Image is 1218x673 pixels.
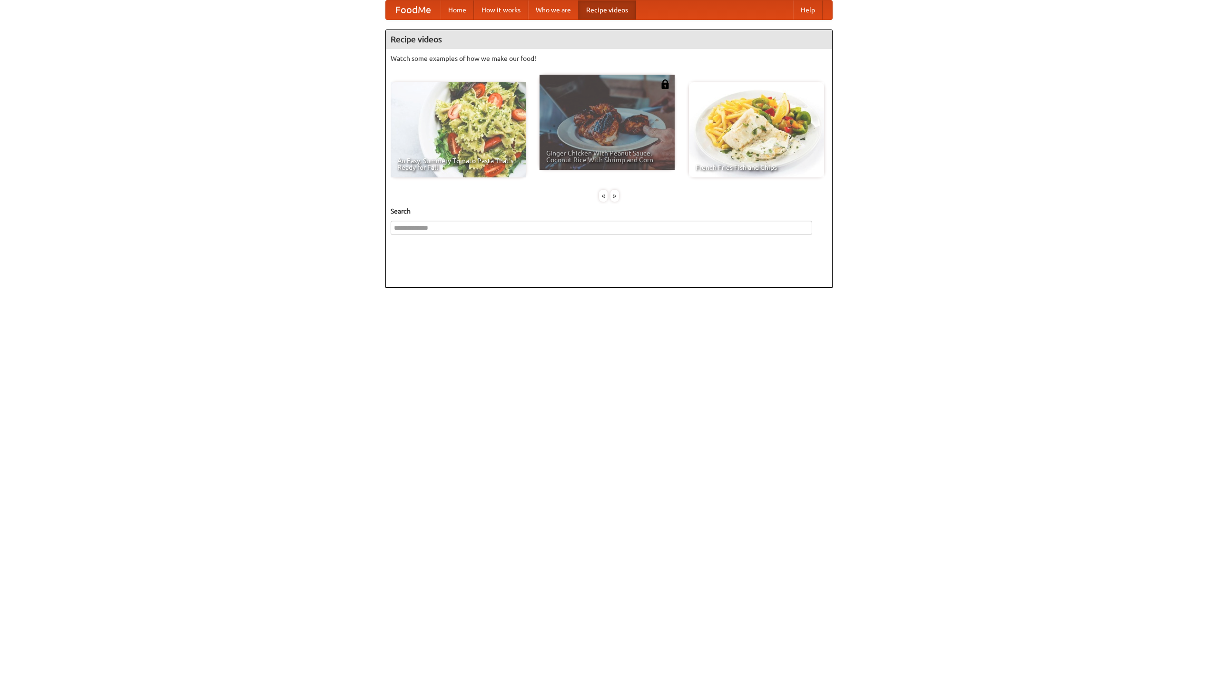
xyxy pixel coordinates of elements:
[386,30,832,49] h4: Recipe videos
[441,0,474,20] a: Home
[391,82,526,177] a: An Easy, Summery Tomato Pasta That's Ready for Fall
[689,82,824,177] a: French Fries Fish and Chips
[474,0,528,20] a: How it works
[397,157,519,171] span: An Easy, Summery Tomato Pasta That's Ready for Fall
[599,190,608,202] div: «
[391,54,827,63] p: Watch some examples of how we make our food!
[660,79,670,89] img: 483408.png
[579,0,636,20] a: Recipe videos
[610,190,619,202] div: »
[391,206,827,216] h5: Search
[793,0,823,20] a: Help
[696,164,817,171] span: French Fries Fish and Chips
[386,0,441,20] a: FoodMe
[528,0,579,20] a: Who we are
